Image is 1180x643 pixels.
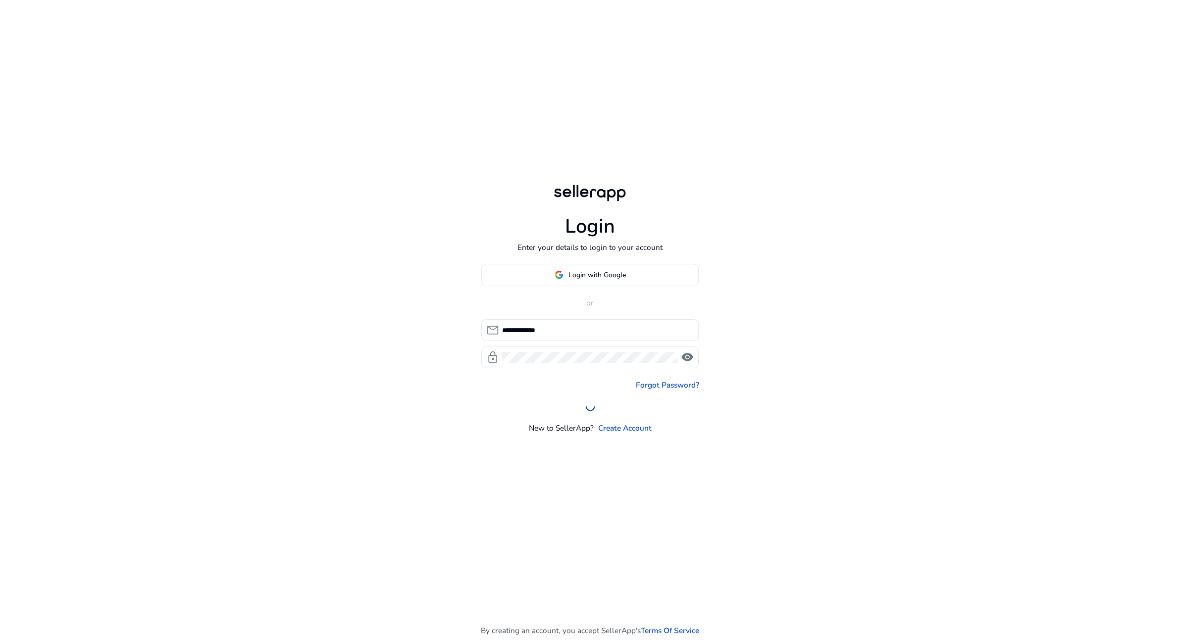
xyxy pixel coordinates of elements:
span: visibility [681,351,694,364]
a: Forgot Password? [635,379,699,391]
p: or [481,297,699,308]
h1: Login [565,215,615,239]
p: Enter your details to login to your account [517,242,663,253]
p: New to SellerApp? [529,422,594,434]
span: mail [486,324,499,337]
a: Create Account [598,422,651,434]
img: google-logo.svg [555,270,564,279]
button: Login with Google [481,264,699,286]
span: Login with Google [568,270,626,280]
span: lock [486,351,499,364]
a: Terms Of Service [641,625,699,636]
